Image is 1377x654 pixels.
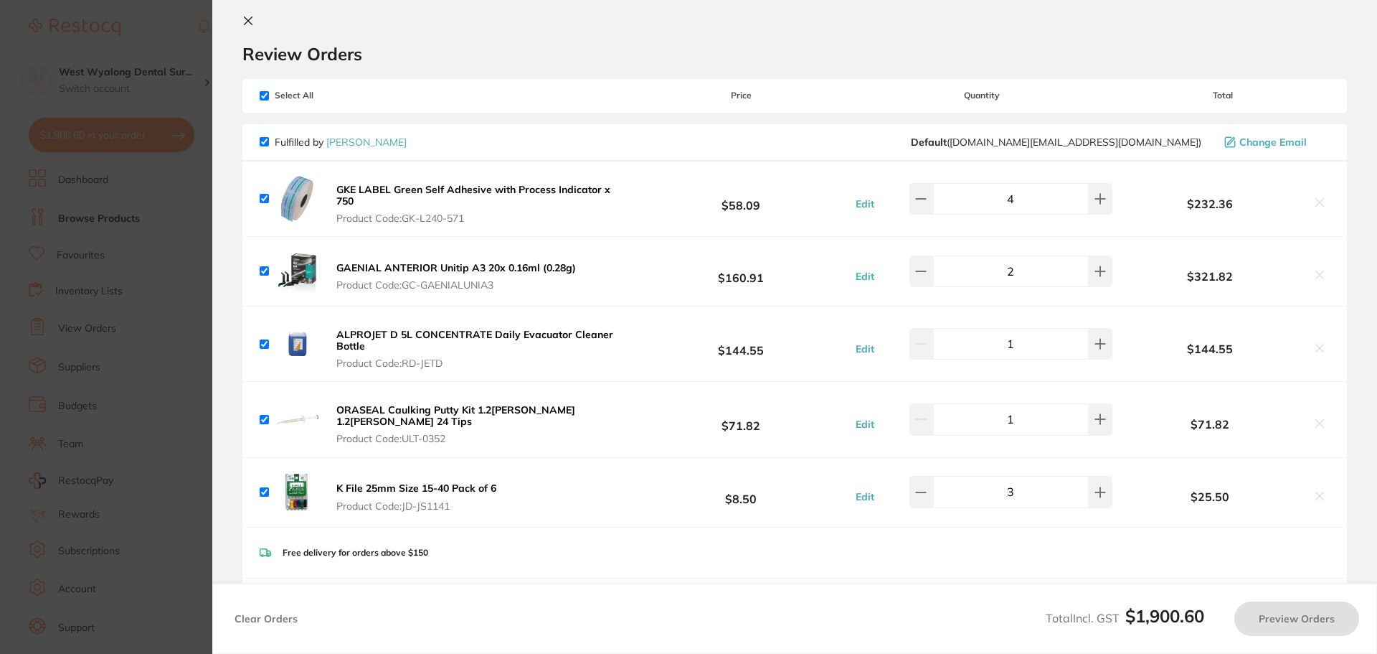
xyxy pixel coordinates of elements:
b: $25.50 [1116,490,1304,503]
span: Product Code: GC-GAENIALUNIA3 [336,279,576,291]
b: ALPROJET D 5L CONCENTRATE Daily Evacuator Cleaner Bottle [336,328,613,352]
span: Price [634,90,848,101]
b: $144.55 [634,331,848,358]
img: MWYwMGJ4Zw [275,321,321,367]
span: Product Code: JD-JS1141 [336,500,496,512]
b: $8.50 [634,479,848,505]
b: $144.55 [1116,342,1304,355]
span: Quantity [848,90,1116,101]
button: Edit [851,342,879,355]
b: ORASEAL Caulking Putty Kit 1.2[PERSON_NAME] 1.2[PERSON_NAME] 24 Tips [336,403,575,428]
b: $58.09 [634,185,848,212]
span: Total [1116,90,1330,101]
button: GAENIAL ANTERIOR Unitip A3 20x 0.16ml (0.28g) Product Code:GC-GAENIALUNIA3 [332,261,580,291]
button: ALPROJET D 5L CONCENTRATE Daily Evacuator Cleaner Bottle Product Code:RD-JETD [332,328,634,370]
b: $71.82 [1116,418,1304,431]
span: Product Code: ULT-0352 [336,433,630,444]
a: [PERSON_NAME] [326,136,407,149]
h2: Review Orders [242,43,1347,65]
span: Product Code: GK-L240-571 [336,212,630,224]
span: Change Email [1239,136,1307,148]
button: Edit [851,197,879,210]
b: $71.82 [634,406,848,433]
b: $1,900.60 [1125,605,1204,627]
b: $321.82 [1116,270,1304,283]
button: Clear Orders [230,602,302,636]
img: MnRqY2l5Yg [275,470,321,515]
span: customer.care@henryschein.com.au [911,136,1201,148]
span: Product Code: RD-JETD [336,358,630,369]
img: Y2R0YXNnaA [275,176,321,222]
p: Free delivery for orders above $150 [283,548,428,558]
button: Edit [851,270,879,283]
button: Change Email [1220,136,1330,149]
b: GKE LABEL Green Self Adhesive with Process Indicator x 750 [336,183,610,207]
span: Select All [260,90,403,101]
p: Fulfilled by [275,136,407,148]
b: Default [911,136,947,149]
img: ZmlyeDR3aA [275,396,321,442]
button: GKE LABEL Green Self Adhesive with Process Indicator x 750 Product Code:GK-L240-571 [332,183,634,225]
b: GAENIAL ANTERIOR Unitip A3 20x 0.16ml (0.28g) [336,261,576,274]
span: Total Incl. GST [1046,611,1204,625]
b: $160.91 [634,258,848,285]
b: K File 25mm Size 15-40 Pack of 6 [336,482,496,495]
img: Z3NidWJtNw [275,248,321,294]
button: K File 25mm Size 15-40 Pack of 6 Product Code:JD-JS1141 [332,482,501,512]
b: $232.36 [1116,197,1304,210]
button: Edit [851,490,879,503]
button: Preview Orders [1234,602,1359,636]
button: ORASEAL Caulking Putty Kit 1.2[PERSON_NAME] 1.2[PERSON_NAME] 24 Tips Product Code:ULT-0352 [332,403,634,445]
button: Edit [851,418,879,431]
